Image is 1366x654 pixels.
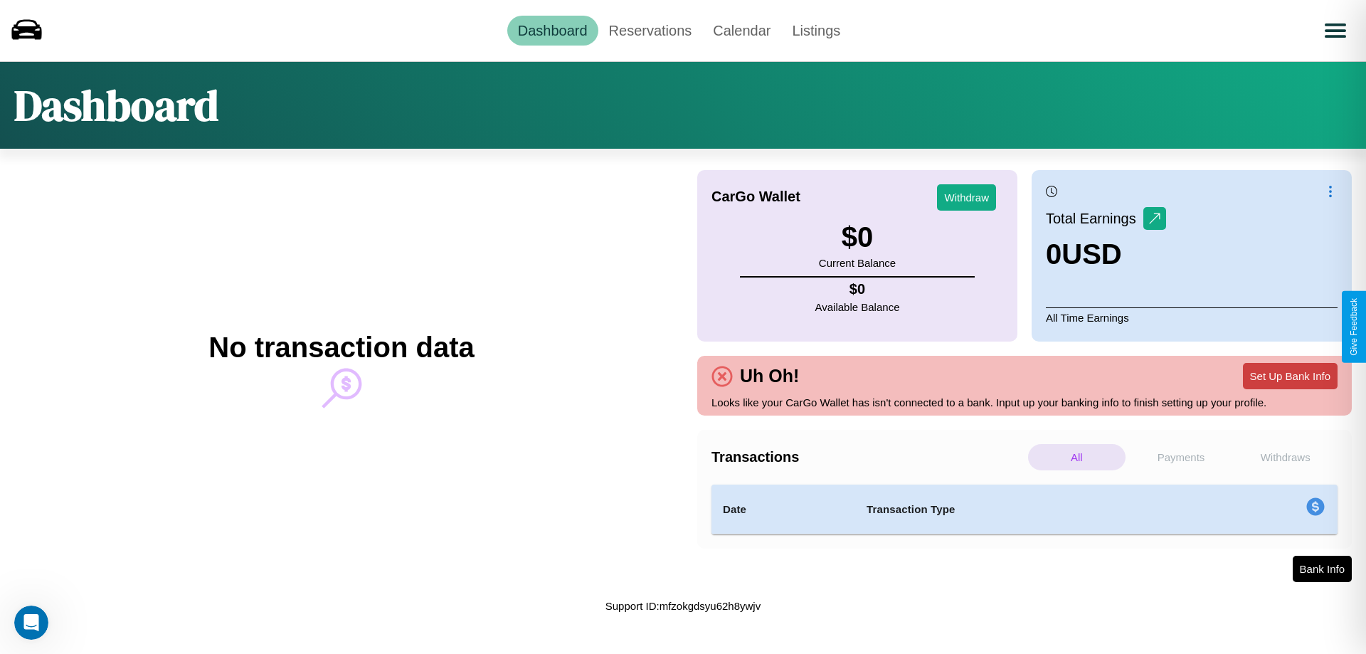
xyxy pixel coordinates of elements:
[723,501,844,518] h4: Date
[1243,363,1338,389] button: Set Up Bank Info
[1349,298,1359,356] div: Give Feedback
[711,485,1338,534] table: simple table
[815,297,900,317] p: Available Balance
[711,449,1024,465] h4: Transactions
[14,76,218,135] h1: Dashboard
[1028,444,1126,470] p: All
[711,189,800,205] h4: CarGo Wallet
[598,16,703,46] a: Reservations
[1133,444,1230,470] p: Payments
[867,501,1190,518] h4: Transaction Type
[1046,238,1166,270] h3: 0 USD
[711,393,1338,412] p: Looks like your CarGo Wallet has isn't connected to a bank. Input up your banking info to finish ...
[733,366,806,386] h4: Uh Oh!
[605,596,761,616] p: Support ID: mfzokgdsyu62h8ywjv
[507,16,598,46] a: Dashboard
[208,332,474,364] h2: No transaction data
[819,253,896,273] p: Current Balance
[937,184,996,211] button: Withdraw
[702,16,781,46] a: Calendar
[1293,556,1352,582] button: Bank Info
[1046,206,1143,231] p: Total Earnings
[815,281,900,297] h4: $ 0
[1237,444,1334,470] p: Withdraws
[14,606,48,640] iframe: Intercom live chat
[781,16,851,46] a: Listings
[1315,11,1355,51] button: Open menu
[1046,307,1338,327] p: All Time Earnings
[819,221,896,253] h3: $ 0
